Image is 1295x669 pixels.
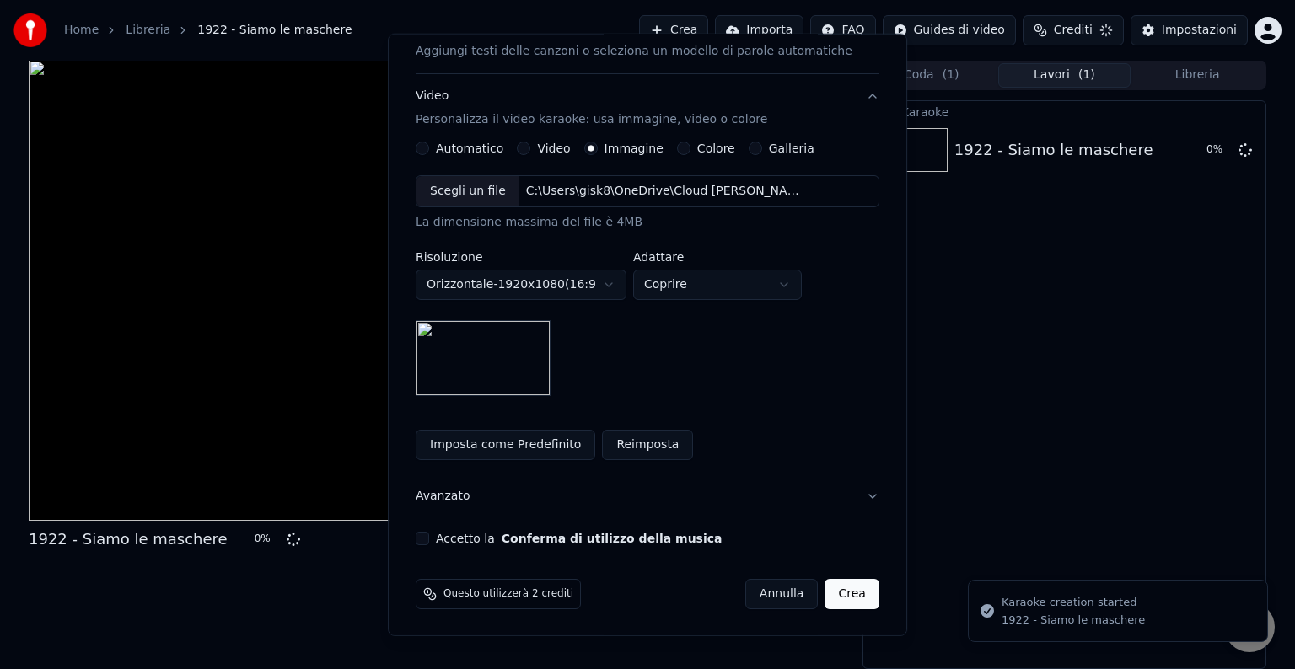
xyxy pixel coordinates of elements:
div: La dimensione massima del file è 4MB [416,214,879,231]
label: Video [537,142,570,154]
p: Personalizza il video karaoke: usa immagine, video o colore [416,111,767,128]
button: Crea [825,579,879,609]
label: Galleria [769,142,814,154]
button: VideoPersonalizza il video karaoke: usa immagine, video o colore [416,74,879,142]
button: Annulla [745,579,819,609]
button: TestiAggiungi testi delle canzoni o seleziona un modello di parole automatiche [416,6,879,73]
div: C:\Users\gisk8\OneDrive\Cloud [PERSON_NAME]\Musica [DATE]\Canzoni [DATE]\KARAOKE\KARACARNEVALE_Ta... [519,183,806,200]
span: Questo utilizzerà 2 crediti [443,587,573,601]
button: Reimposta [602,430,693,460]
label: Automatico [436,142,503,154]
p: Aggiungi testi delle canzoni o seleziona un modello di parole automatiche [416,43,852,60]
div: Video [416,88,767,128]
div: VideoPersonalizza il video karaoke: usa immagine, video o colore [416,142,879,474]
button: Avanzato [416,474,879,518]
label: Risoluzione [416,251,626,263]
button: Accetto la [502,533,723,544]
label: Accetto la [436,533,722,544]
button: Imposta come Predefinito [416,430,595,460]
div: Scegli un file [416,176,519,206]
label: Immagine [605,142,664,154]
label: Colore [697,142,735,154]
label: Adattare [633,251,802,263]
